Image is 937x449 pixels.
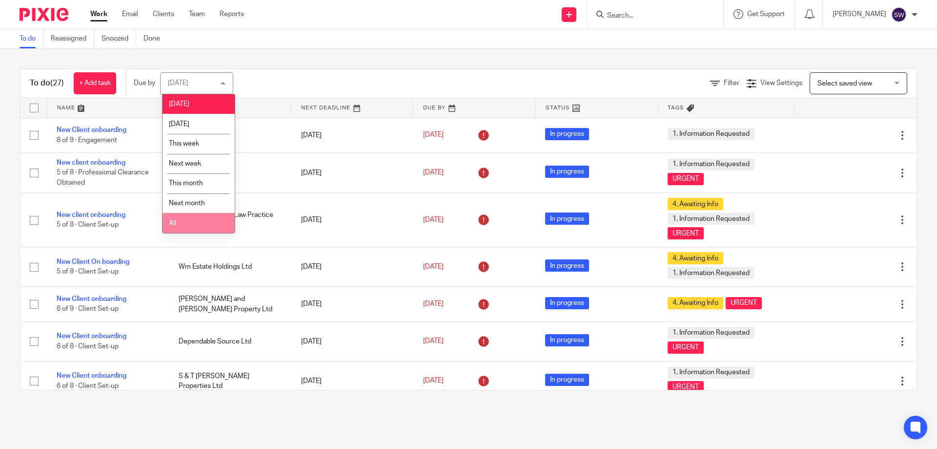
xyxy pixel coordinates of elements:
[668,128,754,140] span: 1. Information Requested
[423,263,444,270] span: [DATE]
[57,383,119,389] span: 6 of 8 · Client Set-up
[891,7,907,22] img: svg%3E
[817,80,872,87] span: Select saved view
[153,9,174,19] a: Clients
[668,252,723,264] span: 4. Awaiting Info
[291,361,413,401] td: [DATE]
[57,127,126,133] a: New Client onboarding
[220,9,244,19] a: Reports
[50,79,64,87] span: (27)
[606,12,694,21] input: Search
[668,267,754,279] span: 1. Information Requested
[169,287,291,321] td: [PERSON_NAME] and [PERSON_NAME] Property Ltd
[668,366,754,379] span: 1. Information Requested
[189,9,205,19] a: Team
[668,173,704,185] span: URGENT
[169,140,199,147] span: This week
[668,381,704,393] span: URGENT
[57,159,125,166] a: New client onboarding
[668,297,723,309] span: 4. Awaiting Info
[90,9,107,19] a: Work
[57,343,119,350] span: 6 of 8 · Client Set-up
[423,338,444,345] span: [DATE]
[545,334,589,346] span: In progress
[51,29,94,48] a: Reassigned
[57,372,126,379] a: New Client onboarding
[169,220,176,227] span: All
[30,78,64,88] h1: To do
[724,80,739,86] span: Filter
[668,198,723,210] span: 4. Awaiting Info
[726,297,762,309] span: URGENT
[122,9,138,19] a: Email
[760,80,802,86] span: View Settings
[423,300,444,307] span: [DATE]
[291,321,413,361] td: [DATE]
[291,152,413,192] td: [DATE]
[423,378,444,385] span: [DATE]
[169,160,201,167] span: Next week
[423,216,444,223] span: [DATE]
[20,8,68,21] img: Pixie
[545,166,589,178] span: In progress
[102,29,136,48] a: Snoozed
[291,118,413,152] td: [DATE]
[74,72,116,94] a: + Add task
[168,80,188,86] div: [DATE]
[57,258,129,265] a: New Client On boarding
[57,170,149,187] span: 5 of 8 · Professional Clearance Obtained
[747,11,785,18] span: Get Support
[57,212,125,218] a: New client onboarding
[668,105,684,110] span: Tags
[169,247,291,287] td: Wm Estate Holdings Ltd
[668,327,754,339] span: 1. Information Requested
[668,213,754,225] span: 1. Information Requested
[545,259,589,272] span: In progress
[143,29,167,48] a: Done
[57,333,126,340] a: New Client onboarding
[57,306,119,313] span: 6 of 9 · Client Set-up
[291,193,413,247] td: [DATE]
[545,213,589,225] span: In progress
[169,361,291,401] td: S & T [PERSON_NAME] Properties Ltd
[20,29,43,48] a: To do
[833,9,886,19] p: [PERSON_NAME]
[169,121,189,128] span: [DATE]
[57,296,126,302] a: New Client onboarding
[545,128,589,140] span: In progress
[423,169,444,176] span: [DATE]
[545,297,589,309] span: In progress
[169,101,189,107] span: [DATE]
[291,247,413,287] td: [DATE]
[57,269,119,276] span: 5 of 8 · Client Set-up
[57,137,117,144] span: 8 of 9 · Engagement
[291,287,413,321] td: [DATE]
[169,321,291,361] td: Dependable Source Ltd
[169,200,205,207] span: Next month
[169,180,203,187] span: This month
[134,78,155,88] p: Due by
[668,158,754,171] span: 1. Information Requested
[57,222,119,229] span: 5 of 8 · Client Set-up
[545,374,589,386] span: In progress
[423,132,444,139] span: [DATE]
[668,342,704,354] span: URGENT
[668,227,704,239] span: URGENT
